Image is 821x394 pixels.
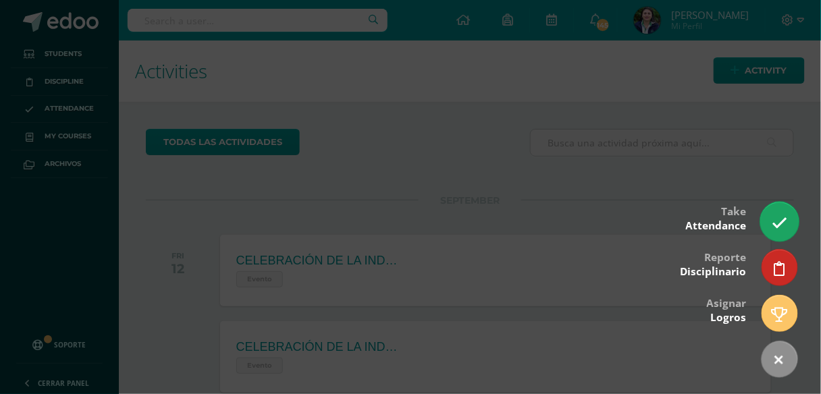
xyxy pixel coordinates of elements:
[681,242,747,285] div: Reporte
[707,287,747,331] div: Asignar
[711,310,747,325] span: Logros
[686,196,747,240] div: Take
[686,219,747,233] span: Attendance
[681,264,747,279] span: Disciplinario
